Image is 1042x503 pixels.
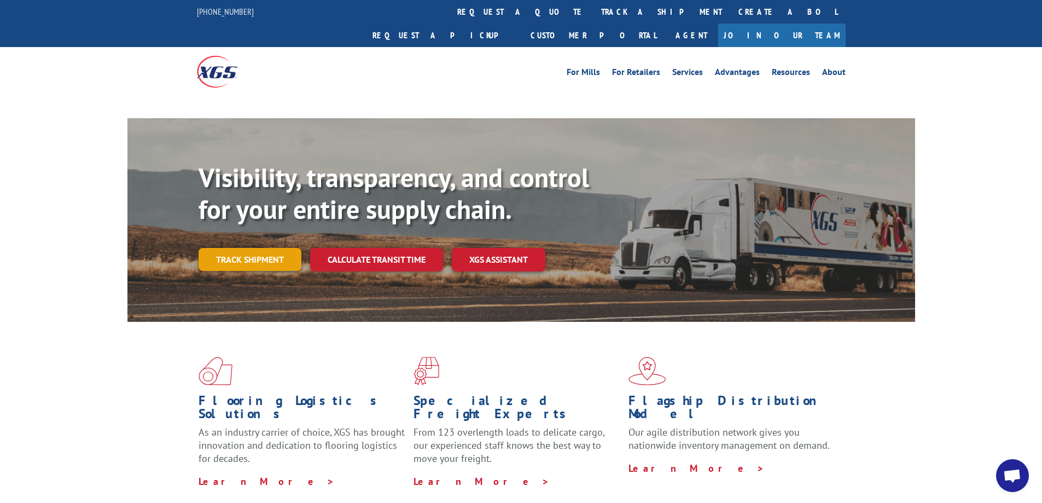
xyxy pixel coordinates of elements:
a: Track shipment [199,248,301,271]
a: Services [672,68,703,80]
a: Learn More > [199,475,335,488]
p: From 123 overlength loads to delicate cargo, our experienced staff knows the best way to move you... [414,426,620,475]
a: Customer Portal [522,24,665,47]
a: Request a pickup [364,24,522,47]
span: Our agile distribution network gives you nationwide inventory management on demand. [628,426,830,452]
a: Agent [665,24,718,47]
img: xgs-icon-focused-on-flooring-red [414,357,439,385]
a: Advantages [715,68,760,80]
a: Learn More > [628,462,765,475]
h1: Flooring Logistics Solutions [199,394,405,426]
a: For Retailers [612,68,660,80]
a: For Mills [567,68,600,80]
a: Resources [772,68,810,80]
a: Learn More > [414,475,550,488]
a: Join Our Team [718,24,846,47]
a: About [822,68,846,80]
div: Open chat [996,459,1029,492]
h1: Flagship Distribution Model [628,394,835,426]
a: Calculate transit time [310,248,443,271]
img: xgs-icon-total-supply-chain-intelligence-red [199,357,232,385]
b: Visibility, transparency, and control for your entire supply chain. [199,160,589,226]
img: xgs-icon-flagship-distribution-model-red [628,357,666,385]
a: XGS ASSISTANT [452,248,545,271]
a: [PHONE_NUMBER] [197,6,254,17]
span: As an industry carrier of choice, XGS has brought innovation and dedication to flooring logistics... [199,426,405,465]
h1: Specialized Freight Experts [414,394,620,426]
